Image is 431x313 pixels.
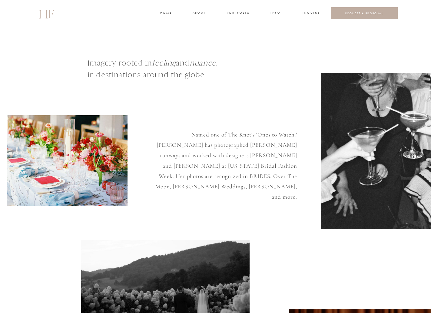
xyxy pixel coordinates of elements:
[303,11,319,16] a: INQUIRE
[152,58,176,68] i: feeling
[270,11,281,16] a: INFO
[336,12,393,15] a: REQUEST A PROPOSAL
[190,58,216,68] i: nuance
[193,11,205,16] a: about
[227,11,250,16] a: portfolio
[150,130,297,192] p: Named one of The Knot's 'Ones to Watch,' [PERSON_NAME] has photographed [PERSON_NAME] runways and...
[88,57,251,89] h1: Imagery rooted in and , in destinations around the globe.
[39,5,54,22] a: HF
[160,11,171,16] a: home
